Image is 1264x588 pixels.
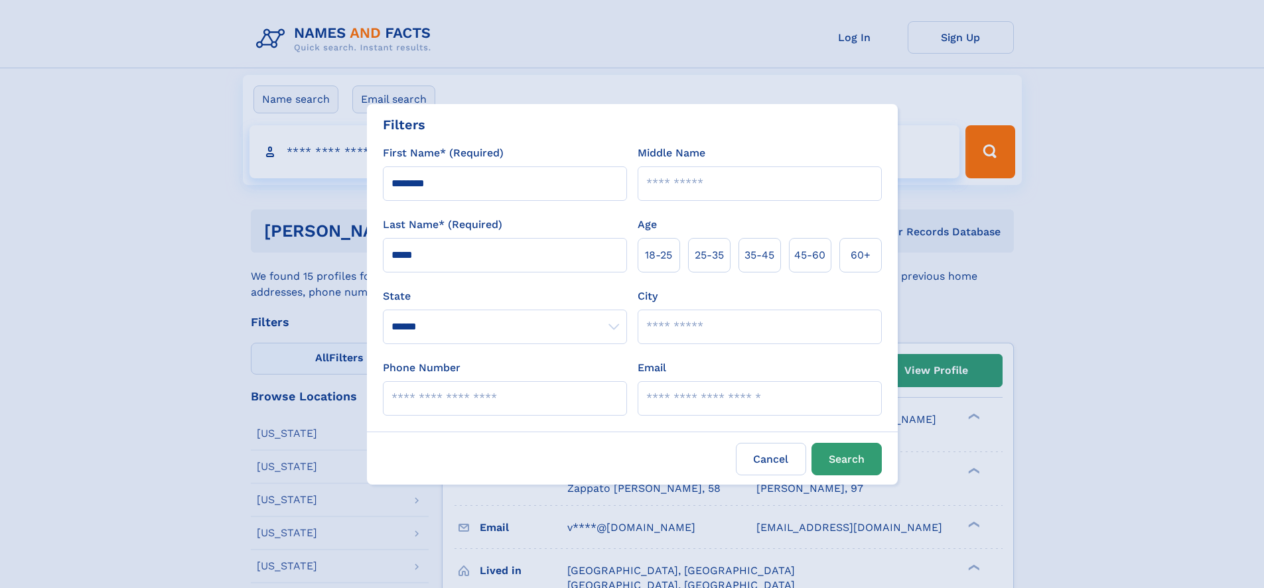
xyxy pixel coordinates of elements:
[383,288,627,304] label: State
[851,247,871,263] span: 60+
[811,443,882,475] button: Search
[383,360,460,376] label: Phone Number
[638,145,705,161] label: Middle Name
[383,217,502,233] label: Last Name* (Required)
[695,247,724,263] span: 25‑35
[794,247,825,263] span: 45‑60
[638,217,657,233] label: Age
[645,247,672,263] span: 18‑25
[638,288,658,304] label: City
[744,247,774,263] span: 35‑45
[383,145,504,161] label: First Name* (Required)
[383,115,425,135] div: Filters
[638,360,666,376] label: Email
[736,443,806,475] label: Cancel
